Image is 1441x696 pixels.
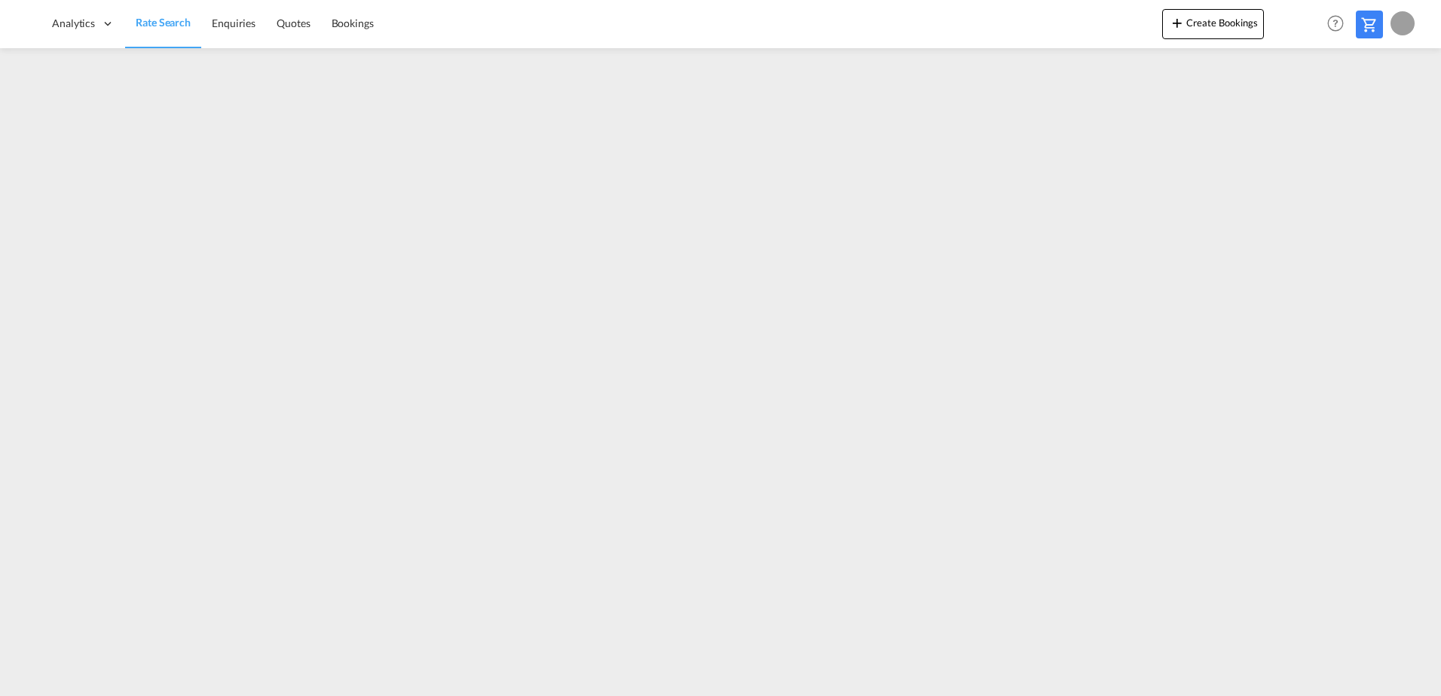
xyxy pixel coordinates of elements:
span: Enquiries [212,17,255,29]
div: Help [1323,11,1356,38]
span: Analytics [52,16,95,31]
span: Help [1323,11,1348,36]
md-icon: icon-plus 400-fg [1168,14,1186,32]
span: Bookings [332,17,374,29]
span: Quotes [277,17,310,29]
span: Rate Search [136,16,191,29]
button: icon-plus 400-fgCreate Bookings [1162,9,1264,39]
